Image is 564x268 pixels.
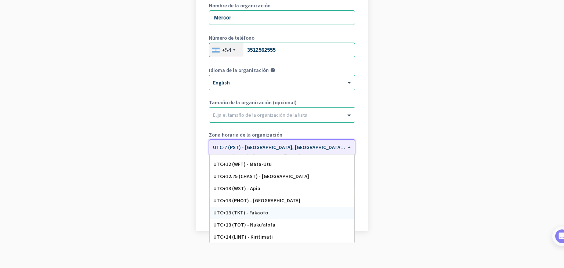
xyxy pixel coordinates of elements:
label: Zona horaria de la organización [209,132,355,137]
label: Nombre de la organización [209,3,355,8]
label: Tamaño de la organización (opcional) [209,100,355,105]
div: UTC+13 (PHOT) - [GEOGRAPHIC_DATA] [213,198,351,204]
div: Regresa [209,213,355,218]
input: 11 2345-6789 [209,43,355,57]
input: ¿Cuál es el nombre de su empresa? [209,10,355,25]
div: UTC+13 (TKT) - Fakaofo [213,210,351,216]
button: Crea una organización [209,186,355,200]
div: +54 [222,46,231,54]
div: UTC+12 (WFT) - Mata-Utu [213,161,351,167]
label: Idioma de la organización [209,68,269,73]
div: UTC+13 (WST) - Apia [213,185,351,192]
div: UTC+13 (TOT) - Nuku‘alofa [213,222,351,228]
div: UTC+12.75 (CHAST) - [GEOGRAPHIC_DATA] [213,173,351,180]
i: help [270,68,275,73]
div: UTC+14 (LINT) - Kiritimati [213,234,351,240]
label: Número de teléfono [209,35,355,40]
div: Options List [210,155,354,243]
